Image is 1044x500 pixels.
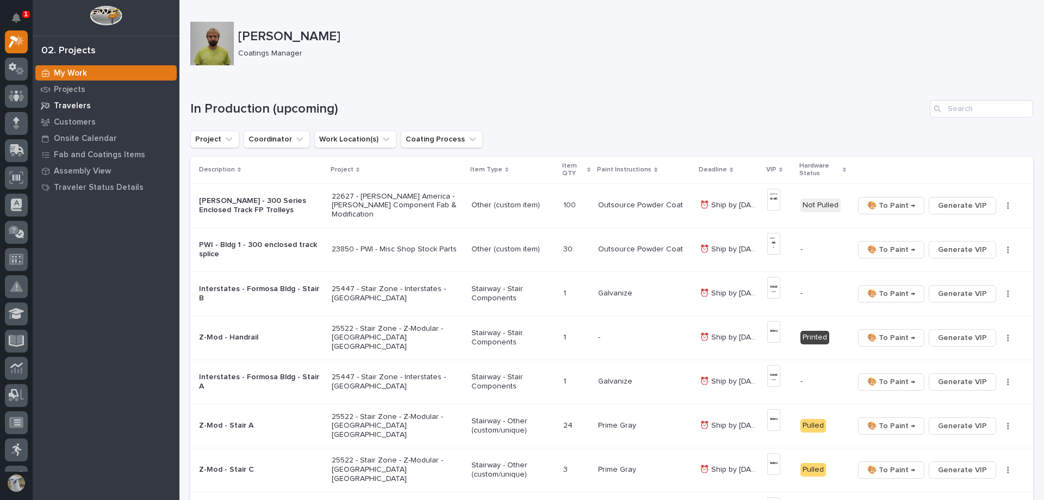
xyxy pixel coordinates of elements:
p: Stairway - Stair Components [471,373,555,391]
p: ⏰ Ship by [DATE] [700,331,760,342]
p: - [800,245,845,254]
span: 🎨 To Paint → [867,287,915,300]
p: 1 [563,287,568,298]
p: Deadline [699,164,727,176]
button: Generate VIP [929,461,996,479]
span: Generate VIP [938,464,987,477]
tr: [PERSON_NAME] - 300 Series Enclosed Track FP Trolleys22627 - [PERSON_NAME] America - [PERSON_NAME... [190,183,1033,227]
tr: Interstates - Formosa Bldg - Stair A25447 - Stair Zone - Interstates - [GEOGRAPHIC_DATA]Stairway ... [190,360,1033,404]
tr: Z-Mod - Stair A25522 - Stair Zone - Z-Modular - [GEOGRAPHIC_DATA] [GEOGRAPHIC_DATA]Stairway - Oth... [190,404,1033,448]
p: 22627 - [PERSON_NAME] America - [PERSON_NAME] Component Fab & Modification [332,192,463,219]
p: 25522 - Stair Zone - Z-Modular - [GEOGRAPHIC_DATA] [GEOGRAPHIC_DATA] [332,456,463,483]
input: Search [930,100,1033,118]
p: Z-Mod - Handrail [199,333,323,342]
p: - [800,377,845,386]
button: Generate VIP [929,241,996,258]
button: 🎨 To Paint → [858,373,924,391]
button: Generate VIP [929,197,996,214]
p: My Work [54,69,87,78]
button: Generate VIP [929,285,996,303]
span: 🎨 To Paint → [867,331,915,344]
span: Generate VIP [938,419,987,433]
button: 🎨 To Paint → [858,285,924,303]
button: Project [190,131,239,148]
p: Onsite Calendar [54,134,117,144]
span: 🎨 To Paint → [867,419,915,433]
p: 25522 - Stair Zone - Z-Modular - [GEOGRAPHIC_DATA] [GEOGRAPHIC_DATA] [332,412,463,440]
p: Stairway - Stair Components [471,329,555,347]
p: Description [199,164,235,176]
p: Assembly View [54,166,111,176]
button: 🎨 To Paint → [858,241,924,258]
p: Interstates - Formosa Bldg - Stair B [199,285,323,303]
p: ⏰ Ship by 8/13/25 [700,199,760,210]
span: Generate VIP [938,287,987,300]
p: PWI - Bldg 1 - 300 enclosed track splice [199,240,323,259]
button: users-avatar [5,472,28,495]
p: 100 [563,199,578,210]
p: 25447 - Stair Zone - Interstates - [GEOGRAPHIC_DATA] [332,373,463,391]
p: Projects [54,85,85,95]
p: [PERSON_NAME] - 300 Series Enclosed Track FP Trolleys [199,196,323,215]
p: Coatings Manager [238,49,1024,58]
div: 02. Projects [41,45,96,57]
p: Project [331,164,353,176]
a: Assembly View [33,163,179,179]
button: Generate VIP [929,329,996,347]
p: Traveler Status Details [54,183,144,193]
p: Prime Gray [598,463,638,474]
p: Travelers [54,101,91,111]
p: ⏰ Ship by 8/29/25 [700,243,760,254]
p: Other (custom item) [471,201,555,210]
a: Onsite Calendar [33,130,179,146]
tr: PWI - Bldg 1 - 300 enclosed track splice23850 - PWI - Misc Shop Stock PartsOther (custom item)303... [190,227,1033,271]
button: Notifications [5,7,28,29]
p: 1 [563,375,568,386]
p: 25447 - Stair Zone - Interstates - [GEOGRAPHIC_DATA] [332,285,463,303]
p: Fab and Coatings Items [54,150,145,160]
span: 🎨 To Paint → [867,464,915,477]
a: Travelers [33,97,179,114]
p: [PERSON_NAME] [238,29,1029,45]
button: Coating Process [401,131,483,148]
p: Item QTY [562,160,585,180]
span: 🎨 To Paint → [867,199,915,212]
button: Work Location(s) [314,131,396,148]
span: Generate VIP [938,243,987,256]
h1: In Production (upcoming) [190,101,925,117]
p: Hardware Status [799,160,840,180]
p: 25522 - Stair Zone - Z-Modular - [GEOGRAPHIC_DATA] [GEOGRAPHIC_DATA] [332,324,463,351]
p: 1 [563,331,568,342]
button: 🎨 To Paint → [858,417,924,435]
a: Fab and Coatings Items [33,146,179,163]
span: Generate VIP [938,331,987,344]
p: - [800,289,845,298]
a: Projects [33,81,179,97]
p: VIP [766,164,776,176]
button: Generate VIP [929,417,996,435]
p: Customers [54,118,96,127]
a: Traveler Status Details [33,179,179,195]
button: 🎨 To Paint → [858,461,924,479]
tr: Z-Mod - Handrail25522 - Stair Zone - Z-Modular - [GEOGRAPHIC_DATA] [GEOGRAPHIC_DATA]Stairway - St... [190,316,1033,360]
a: My Work [33,65,179,81]
tr: Interstates - Formosa Bldg - Stair B25447 - Stair Zone - Interstates - [GEOGRAPHIC_DATA]Stairway ... [190,271,1033,316]
p: Interstates - Formosa Bldg - Stair A [199,373,323,391]
p: 23850 - PWI - Misc Shop Stock Parts [332,245,463,254]
div: Printed [800,331,829,344]
p: Stairway - Other (custom/unique) [471,417,555,435]
p: Outsource Powder Coat [598,199,685,210]
p: Z-Mod - Stair A [199,421,323,430]
button: Coordinator [244,131,310,148]
div: Notifications1 [14,13,28,30]
p: Stairway - Stair Components [471,285,555,303]
span: 🎨 To Paint → [867,243,915,256]
p: Galvanize [598,375,635,386]
p: 30 [563,243,575,254]
a: Customers [33,114,179,130]
p: Paint Instructions [597,164,651,176]
div: Pulled [800,419,826,433]
p: ⏰ Ship by [DATE] [700,287,760,298]
p: ⏰ Ship by 9/2/25 [700,419,760,430]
